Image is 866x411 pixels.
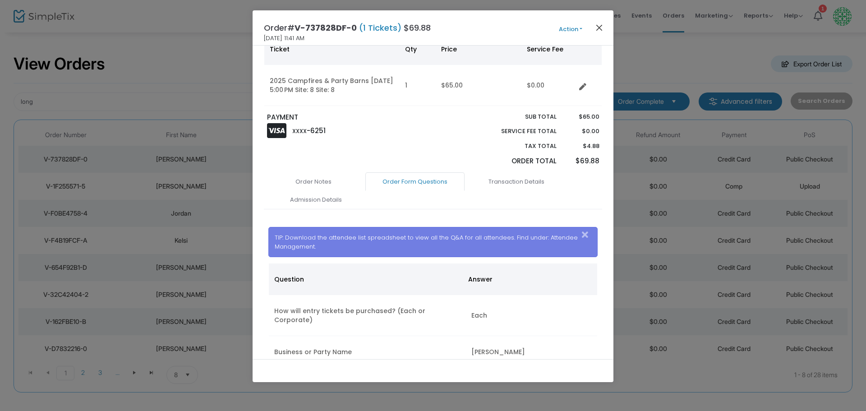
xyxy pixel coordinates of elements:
td: Each [466,295,597,336]
h4: Order# $69.88 [264,22,431,34]
td: $65.00 [436,65,521,106]
p: $0.00 [565,127,599,136]
p: Order Total [480,156,557,166]
td: How will entry tickets be purchased? (Each or Corporate) [269,295,466,336]
a: Transaction Details [467,172,566,191]
span: [DATE] 11:41 AM [264,34,304,43]
p: Service Fee Total [480,127,557,136]
th: Question [269,263,463,295]
button: Close [579,227,597,242]
span: XXXX [292,127,307,135]
th: Answer [463,263,592,295]
p: $65.00 [565,112,599,121]
td: $0.00 [521,65,576,106]
div: Data table [264,33,602,106]
p: Tax Total [480,142,557,151]
td: [PERSON_NAME] [466,336,597,368]
div: TIP: Download the attendee list spreadsheet to view all the Q&A for all attendees. Find under: At... [268,227,598,257]
td: 2025 Campfires & Party Barns [DATE] 5:00 PM Site: 8 Site: 8 [264,65,400,106]
th: Price [436,33,521,65]
span: V-737828DF-0 [295,22,357,33]
a: Admission Details [266,190,365,209]
p: $69.88 [565,156,599,166]
td: 1 [400,65,436,106]
td: Business or Party Name [269,336,466,368]
div: Data table [269,263,598,368]
button: Action [544,24,598,34]
th: Qty [400,33,436,65]
span: -6251 [307,126,326,135]
th: Service Fee [521,33,576,65]
p: PAYMENT [267,112,429,123]
p: $4.88 [565,142,599,151]
span: (1 Tickets) [357,22,404,33]
a: Order Form Questions [365,172,465,191]
button: Close [594,22,605,33]
th: Ticket [264,33,400,65]
a: Order Notes [264,172,363,191]
p: Sub total [480,112,557,121]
